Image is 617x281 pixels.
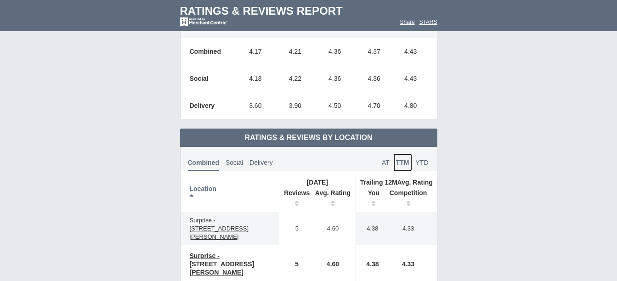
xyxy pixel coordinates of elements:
[185,215,274,242] a: Surprise - [STREET_ADDRESS][PERSON_NAME]
[236,92,276,119] td: 3.60
[190,92,236,119] td: Delivery
[354,38,394,65] td: 4.37
[190,252,255,276] span: Surprise - [STREET_ADDRESS][PERSON_NAME]
[382,159,390,166] span: AT
[356,178,437,186] th: Avg. Rating
[360,179,397,186] span: Trailing 12M
[356,186,385,212] th: You: activate to sort column ascending
[279,212,310,245] td: 5
[385,186,437,212] th: Competition : activate to sort column ascending
[180,17,227,27] img: mc-powered-by-logo-white-103.png
[354,92,394,119] td: 4.70
[236,38,276,65] td: 4.17
[419,19,437,25] a: STARS
[315,38,355,65] td: 4.36
[394,65,428,92] td: 4.43
[185,250,274,278] a: Surprise - [STREET_ADDRESS][PERSON_NAME]
[310,186,356,212] th: Avg. Rating: activate to sort column ascending
[279,186,310,212] th: Reviews: activate to sort column ascending
[188,159,219,171] span: Combined
[385,212,437,245] td: 4.33
[310,212,356,245] td: 4.60
[236,65,276,92] td: 4.18
[275,92,315,119] td: 3.90
[315,65,355,92] td: 4.36
[400,19,415,25] a: Share
[190,38,236,65] td: Combined
[226,159,243,166] span: Social
[394,38,428,65] td: 4.43
[275,38,315,65] td: 4.21
[279,178,356,186] th: [DATE]
[354,65,394,92] td: 4.36
[396,159,409,171] span: TTM
[190,65,236,92] td: Social
[416,159,429,166] span: YTD
[249,159,273,166] span: Delivery
[315,92,355,119] td: 4.50
[275,65,315,92] td: 4.22
[394,92,428,119] td: 4.80
[181,178,279,212] th: Location: activate to sort column descending
[416,19,418,25] span: |
[356,212,385,245] td: 4.38
[190,217,249,240] span: Surprise - [STREET_ADDRESS][PERSON_NAME]
[180,129,437,147] td: Ratings & Reviews by Location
